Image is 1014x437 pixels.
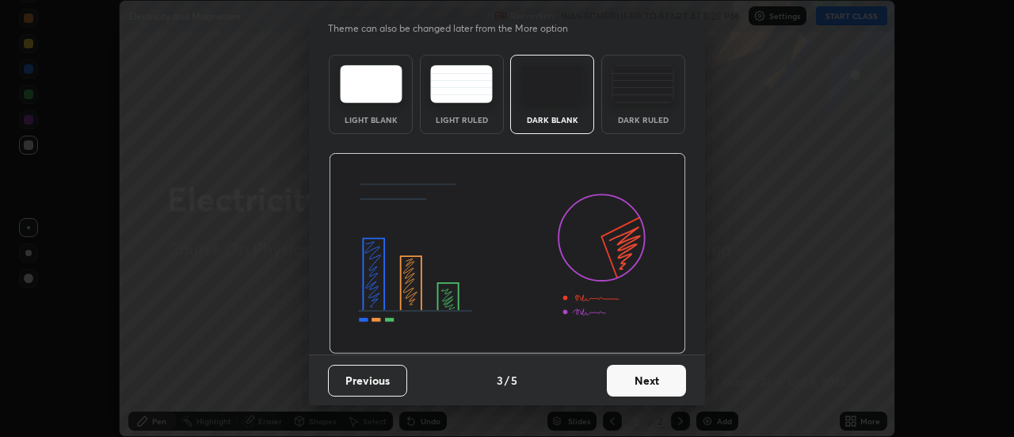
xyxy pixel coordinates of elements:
div: Dark Blank [520,116,584,124]
p: Theme can also be changed later from the More option [328,21,585,36]
button: Next [607,365,686,397]
img: darkRuledTheme.de295e13.svg [612,65,674,103]
img: lightTheme.e5ed3b09.svg [340,65,402,103]
img: darkThemeBanner.d06ce4a2.svg [329,153,686,355]
img: lightRuledTheme.5fabf969.svg [430,65,493,103]
div: Light Ruled [430,116,494,124]
h4: 3 [497,372,503,389]
div: Light Blank [339,116,402,124]
h4: / [505,372,509,389]
h4: 5 [511,372,517,389]
button: Previous [328,365,407,397]
img: darkTheme.f0cc69e5.svg [521,65,584,103]
div: Dark Ruled [612,116,675,124]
